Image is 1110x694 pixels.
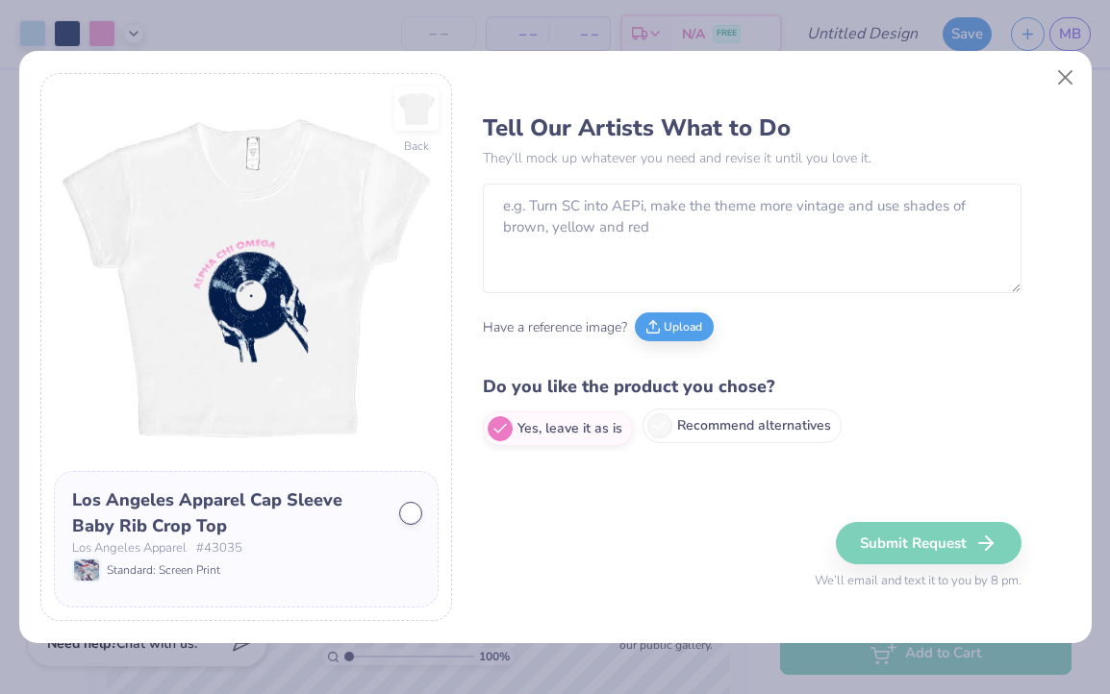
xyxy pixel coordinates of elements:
h4: Do you like the product you chose? [483,373,1022,401]
span: Have a reference image? [483,317,627,337]
div: Back [404,137,429,155]
span: Standard: Screen Print [107,561,220,579]
img: Front [54,87,439,471]
img: Back [397,89,436,128]
h3: Tell Our Artists What to Do [483,113,1022,142]
button: Upload [635,312,714,341]
p: They’ll mock up whatever you need and revise it until you love it. [483,148,1022,168]
span: We’ll email and text it to you by 8 pm. [815,572,1022,591]
span: Los Angeles Apparel [72,539,187,558]
img: Standard: Screen Print [74,559,99,581]
label: Recommend alternatives [643,409,842,443]
label: Yes, leave it as is [483,411,633,446]
span: # 43035 [196,539,242,558]
div: Los Angeles Apparel Cap Sleeve Baby Rib Crop Top [72,487,386,539]
button: Close [1047,60,1083,96]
